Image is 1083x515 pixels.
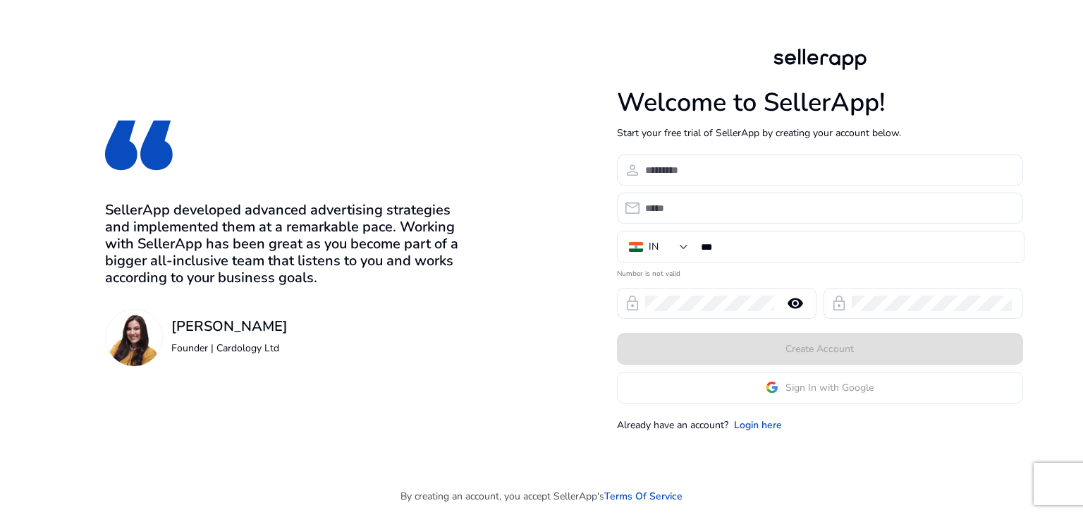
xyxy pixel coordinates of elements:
p: Already have an account? [617,418,728,432]
a: Terms Of Service [604,489,683,504]
div: IN [649,239,659,255]
h3: [PERSON_NAME] [171,318,288,335]
span: lock [624,295,641,312]
span: person [624,162,641,178]
h3: SellerApp developed advanced advertising strategies and implemented them at a remarkable pace. Wo... [105,202,466,286]
span: lock [831,295,848,312]
span: email [624,200,641,217]
mat-error: Number is not valid [617,265,1023,279]
p: Start your free trial of SellerApp by creating your account below. [617,126,1023,140]
p: Founder | Cardology Ltd [171,341,288,356]
h1: Welcome to SellerApp! [617,87,1023,118]
a: Login here [734,418,782,432]
mat-icon: remove_red_eye [778,295,812,312]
